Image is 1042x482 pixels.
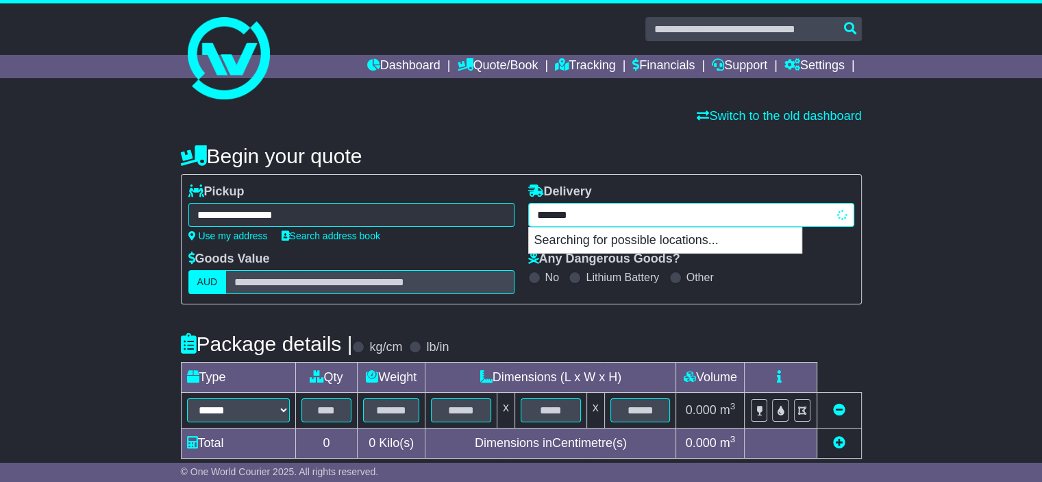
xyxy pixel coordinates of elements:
span: © One World Courier 2025. All rights reserved. [181,466,379,477]
span: 0.000 [686,403,717,417]
td: x [586,393,604,429]
label: AUD [188,270,227,294]
td: Dimensions (L x W x H) [425,363,676,393]
label: Pickup [188,184,245,200]
td: Kilo(s) [358,429,425,459]
a: Support [712,55,767,78]
a: Quote/Book [457,55,538,78]
td: Weight [358,363,425,393]
label: Delivery [528,184,592,200]
td: Dimensions in Centimetre(s) [425,429,676,459]
a: Financials [632,55,695,78]
td: Qty [295,363,358,393]
label: kg/cm [369,340,402,355]
td: Volume [676,363,745,393]
sup: 3 [730,434,736,444]
label: Other [686,271,714,284]
h4: Begin your quote [181,145,862,167]
a: Remove this item [833,403,845,417]
label: No [545,271,559,284]
p: Searching for possible locations... [529,228,802,254]
td: 0 [295,429,358,459]
span: m [720,403,736,417]
label: Lithium Battery [586,271,659,284]
a: Add new item [833,436,845,450]
td: x [497,393,514,429]
span: 0 [369,436,375,450]
a: Switch to the old dashboard [697,109,861,123]
a: Tracking [555,55,615,78]
td: Total [181,429,295,459]
span: 0.000 [686,436,717,450]
a: Use my address [188,230,268,241]
td: Type [181,363,295,393]
sup: 3 [730,401,736,411]
h4: Package details | [181,333,353,355]
label: Any Dangerous Goods? [528,252,680,267]
label: lb/in [426,340,449,355]
span: m [720,436,736,450]
a: Settings [784,55,845,78]
a: Dashboard [367,55,441,78]
typeahead: Please provide city [528,203,854,227]
a: Search address book [282,230,380,241]
label: Goods Value [188,252,270,267]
